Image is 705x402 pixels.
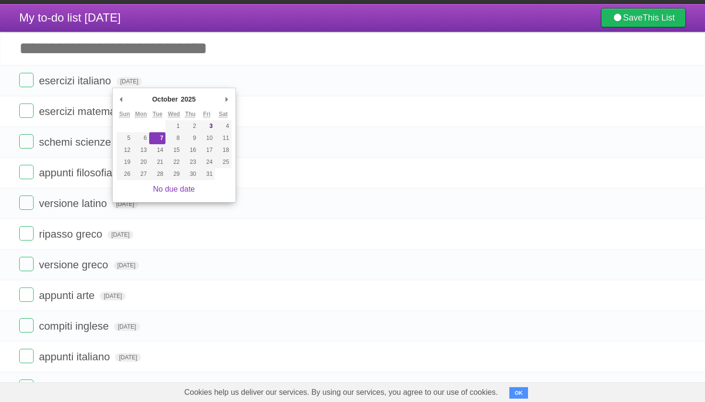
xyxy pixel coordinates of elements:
abbr: Sunday [119,111,130,118]
span: schemi scienze [39,136,113,148]
button: 7 [149,132,165,144]
button: 14 [149,144,165,156]
abbr: Friday [203,111,211,118]
button: 30 [182,168,199,180]
button: 19 [117,156,133,168]
span: appunti storia [39,381,105,393]
span: ripasso greco [39,228,105,240]
span: Cookies help us deliver our services. By using our services, you agree to our use of cookies. [175,383,507,402]
span: esercizi matematica [39,105,134,117]
abbr: Tuesday [153,111,162,118]
span: appunti filosofia [39,167,115,179]
button: 27 [133,168,149,180]
abbr: Thursday [185,111,196,118]
button: 15 [165,144,182,156]
button: Previous Month [117,92,126,106]
button: 20 [133,156,149,168]
span: [DATE] [100,292,126,300]
button: 22 [165,156,182,168]
span: appunti arte [39,289,97,301]
button: 28 [149,168,165,180]
span: [DATE] [107,230,133,239]
label: Done [19,103,34,118]
span: [DATE] [114,322,140,331]
button: OK [509,387,528,399]
span: versione latino [39,197,109,209]
abbr: Saturday [219,111,228,118]
label: Done [19,165,34,179]
span: versione greco [39,259,110,271]
button: 26 [117,168,133,180]
a: SaveThis List [601,8,686,27]
button: 3 [199,120,215,132]
div: 2025 [179,92,197,106]
button: 1 [165,120,182,132]
label: Done [19,349,34,363]
label: Done [19,379,34,394]
button: 4 [215,120,231,132]
span: esercizi italiano [39,75,113,87]
span: compiti inglese [39,320,111,332]
label: Done [19,226,34,241]
button: Next Month [222,92,232,106]
button: 29 [165,168,182,180]
b: This List [643,13,675,23]
label: Done [19,318,34,333]
abbr: Monday [135,111,147,118]
button: 9 [182,132,199,144]
span: [DATE] [112,200,138,208]
button: 16 [182,144,199,156]
a: No due date [153,185,195,193]
label: Done [19,287,34,302]
span: [DATE] [114,261,140,270]
button: 23 [182,156,199,168]
label: Done [19,195,34,210]
span: [DATE] [117,77,142,86]
button: 13 [133,144,149,156]
label: Done [19,134,34,149]
span: [DATE] [115,353,141,362]
abbr: Wednesday [168,111,180,118]
button: 2 [182,120,199,132]
label: Done [19,257,34,271]
span: appunti italiano [39,351,112,363]
div: October [151,92,179,106]
button: 17 [199,144,215,156]
button: 21 [149,156,165,168]
button: 11 [215,132,231,144]
button: 31 [199,168,215,180]
button: 12 [117,144,133,156]
label: Done [19,73,34,87]
button: 25 [215,156,231,168]
button: 24 [199,156,215,168]
button: 18 [215,144,231,156]
button: 10 [199,132,215,144]
button: 8 [165,132,182,144]
button: 6 [133,132,149,144]
span: My to-do list [DATE] [19,11,121,24]
button: 5 [117,132,133,144]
